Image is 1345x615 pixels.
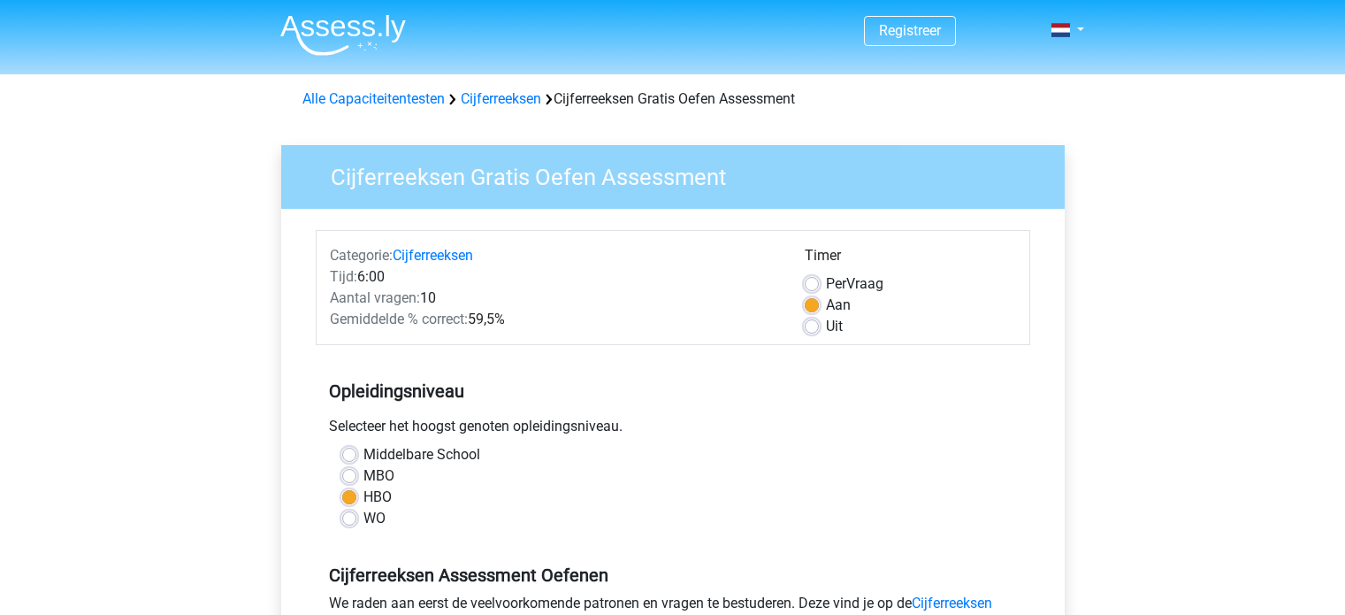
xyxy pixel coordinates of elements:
div: 10 [317,288,791,309]
a: Cijferreeksen [393,247,473,264]
a: Registreer [879,22,941,39]
label: WO [363,508,386,529]
div: Selecteer het hoogst genoten opleidingsniveau. [316,416,1030,444]
label: Aan [826,295,851,316]
a: Alle Capaciteitentesten [302,90,445,107]
label: Vraag [826,273,883,295]
div: Timer [805,245,1016,273]
h3: Cijferreeksen Gratis Oefen Assessment [310,157,1051,191]
a: Cijferreeksen [461,90,541,107]
span: Per [826,275,846,292]
label: HBO [363,487,392,508]
span: Tijd: [330,268,357,285]
label: Uit [826,316,843,337]
img: Assessly [280,14,406,56]
span: Aantal vragen: [330,289,420,306]
div: Cijferreeksen Gratis Oefen Assessment [295,88,1051,110]
label: MBO [363,465,394,487]
span: Gemiddelde % correct: [330,311,468,327]
h5: Opleidingsniveau [329,373,1017,409]
label: Middelbare School [363,444,480,465]
div: 59,5% [317,309,791,330]
div: 6:00 [317,266,791,288]
span: Categorie: [330,247,393,264]
h5: Cijferreeksen Assessment Oefenen [329,565,1017,586]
